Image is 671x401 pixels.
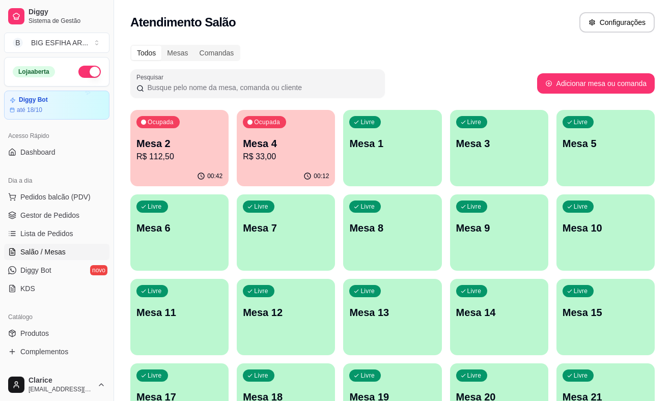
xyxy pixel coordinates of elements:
p: Mesa 10 [563,221,649,235]
label: Pesquisar [136,73,167,81]
p: Mesa 7 [243,221,329,235]
p: Mesa 4 [243,136,329,151]
p: Livre [467,203,482,211]
p: Livre [148,203,162,211]
button: LivreMesa 14 [450,279,548,355]
p: Mesa 9 [456,221,542,235]
button: LivreMesa 5 [556,110,655,186]
button: LivreMesa 9 [450,194,548,271]
a: Complementos [4,343,109,360]
p: Mesa 2 [136,136,222,151]
p: Mesa 12 [243,305,329,320]
p: 00:12 [314,172,329,180]
div: Loja aberta [13,66,55,77]
p: R$ 33,00 [243,151,329,163]
p: Livre [574,203,588,211]
a: Lista de Pedidos [4,225,109,242]
span: Lista de Pedidos [20,228,73,239]
span: KDS [20,283,35,294]
span: Salão / Mesas [20,247,66,257]
article: até 18/10 [17,106,42,114]
p: Mesa 1 [349,136,435,151]
p: Livre [574,371,588,380]
a: Salão / Mesas [4,244,109,260]
a: Diggy Botnovo [4,262,109,278]
a: KDS [4,280,109,297]
p: Mesa 3 [456,136,542,151]
a: DiggySistema de Gestão [4,4,109,28]
p: Mesa 15 [563,305,649,320]
button: Configurações [579,12,655,33]
p: Livre [148,371,162,380]
div: Mesas [161,46,193,60]
button: LivreMesa 3 [450,110,548,186]
div: Acesso Rápido [4,128,109,144]
button: LivreMesa 1 [343,110,441,186]
a: Produtos [4,325,109,341]
span: Clarice [29,376,93,385]
button: Pedidos balcão (PDV) [4,189,109,205]
button: LivreMesa 8 [343,194,441,271]
p: Livre [254,371,268,380]
div: Catálogo [4,309,109,325]
p: Livre [254,287,268,295]
span: Gestor de Pedidos [20,210,79,220]
a: Diggy Botaté 18/10 [4,91,109,120]
button: LivreMesa 13 [343,279,441,355]
span: Sistema de Gestão [29,17,105,25]
button: LivreMesa 12 [237,279,335,355]
article: Diggy Bot [19,96,48,104]
button: LivreMesa 15 [556,279,655,355]
a: Gestor de Pedidos [4,207,109,223]
p: 00:42 [207,172,222,180]
span: Diggy [29,8,105,17]
p: Livre [467,118,482,126]
p: Livre [360,203,375,211]
button: OcupadaMesa 2R$ 112,5000:42 [130,110,229,186]
input: Pesquisar [144,82,379,93]
p: Livre [467,287,482,295]
p: Ocupada [254,118,280,126]
button: LivreMesa 7 [237,194,335,271]
button: LivreMesa 6 [130,194,229,271]
span: Produtos [20,328,49,338]
button: Alterar Status [78,66,101,78]
p: Mesa 13 [349,305,435,320]
p: Mesa 5 [563,136,649,151]
p: Livre [360,371,375,380]
span: Diggy Bot [20,265,51,275]
span: B [13,38,23,48]
span: Complementos [20,347,68,357]
span: [EMAIL_ADDRESS][DOMAIN_NAME] [29,385,93,393]
p: Livre [360,287,375,295]
p: R$ 112,50 [136,151,222,163]
button: LivreMesa 10 [556,194,655,271]
p: Mesa 8 [349,221,435,235]
button: Clarice[EMAIL_ADDRESS][DOMAIN_NAME] [4,373,109,397]
div: Todos [131,46,161,60]
p: Mesa 11 [136,305,222,320]
button: OcupadaMesa 4R$ 33,0000:12 [237,110,335,186]
a: Dashboard [4,144,109,160]
h2: Atendimento Salão [130,14,236,31]
div: Dia a dia [4,173,109,189]
button: Adicionar mesa ou comanda [537,73,655,94]
p: Livre [360,118,375,126]
div: BIG ESFIHA AR ... [31,38,88,48]
span: Dashboard [20,147,55,157]
span: Pedidos balcão (PDV) [20,192,91,202]
p: Livre [254,203,268,211]
p: Mesa 14 [456,305,542,320]
p: Livre [574,118,588,126]
p: Livre [467,371,482,380]
p: Livre [574,287,588,295]
div: Comandas [194,46,240,60]
p: Mesa 6 [136,221,222,235]
button: Select a team [4,33,109,53]
button: LivreMesa 11 [130,279,229,355]
p: Livre [148,287,162,295]
p: Ocupada [148,118,174,126]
